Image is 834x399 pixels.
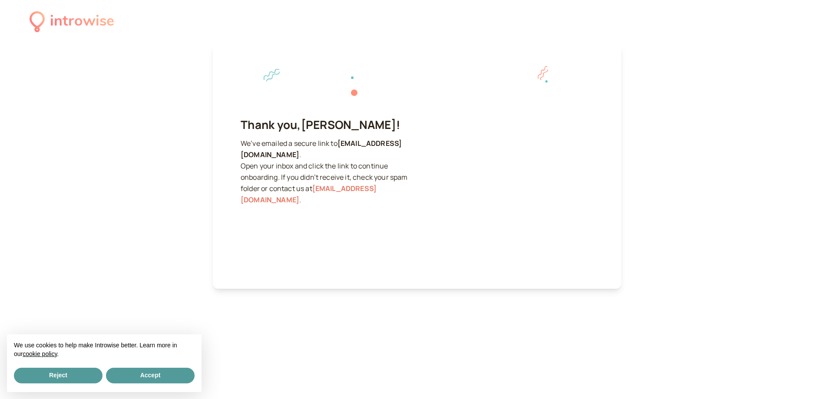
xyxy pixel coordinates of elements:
button: Accept [106,368,195,383]
button: Reject [14,368,103,383]
div: introwise [50,10,114,33]
div: Виджет чата [791,357,834,399]
p: We’ve emailed a secure link to . Open your inbox and click the link to continue onboarding. If yo... [241,138,413,205]
div: We use cookies to help make Introwise better. Learn more in our . [7,334,202,366]
b: [EMAIL_ADDRESS][DOMAIN_NAME] [241,138,402,159]
a: [EMAIL_ADDRESS][DOMAIN_NAME] [241,184,377,204]
h2: Thank you, [PERSON_NAME] ! [241,118,413,131]
iframe: Chat Widget [791,357,834,399]
a: introwise [30,10,114,33]
a: cookie policy [23,350,57,357]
